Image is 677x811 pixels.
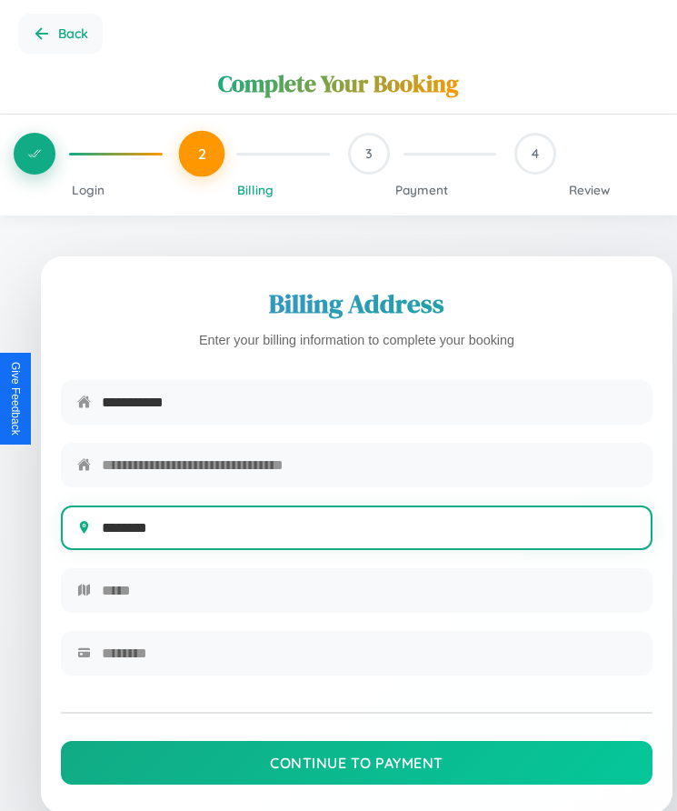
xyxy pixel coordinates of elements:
[9,362,22,436] div: Give Feedback
[218,67,459,100] h1: Complete Your Booking
[197,145,205,163] span: 2
[365,145,373,162] span: 3
[395,182,448,197] span: Payment
[61,285,652,322] h2: Billing Address
[237,182,274,197] span: Billing
[72,182,105,197] span: Login
[532,145,539,162] span: 4
[61,329,652,353] p: Enter your billing information to complete your booking
[569,182,610,197] span: Review
[61,741,652,785] button: Continue to Payment
[18,14,103,54] button: Go back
